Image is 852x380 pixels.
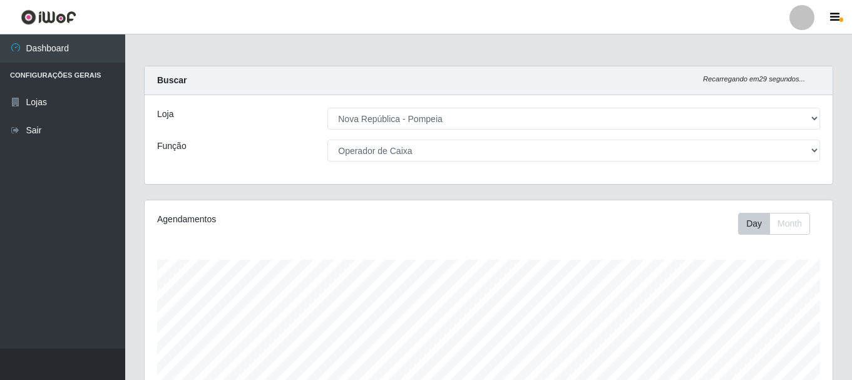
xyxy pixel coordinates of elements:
[21,9,76,25] img: CoreUI Logo
[738,213,770,235] button: Day
[157,140,187,153] label: Função
[738,213,820,235] div: Toolbar with button groups
[157,75,187,85] strong: Buscar
[769,213,810,235] button: Month
[157,213,423,226] div: Agendamentos
[703,75,805,83] i: Recarregando em 29 segundos...
[738,213,810,235] div: First group
[157,108,173,121] label: Loja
